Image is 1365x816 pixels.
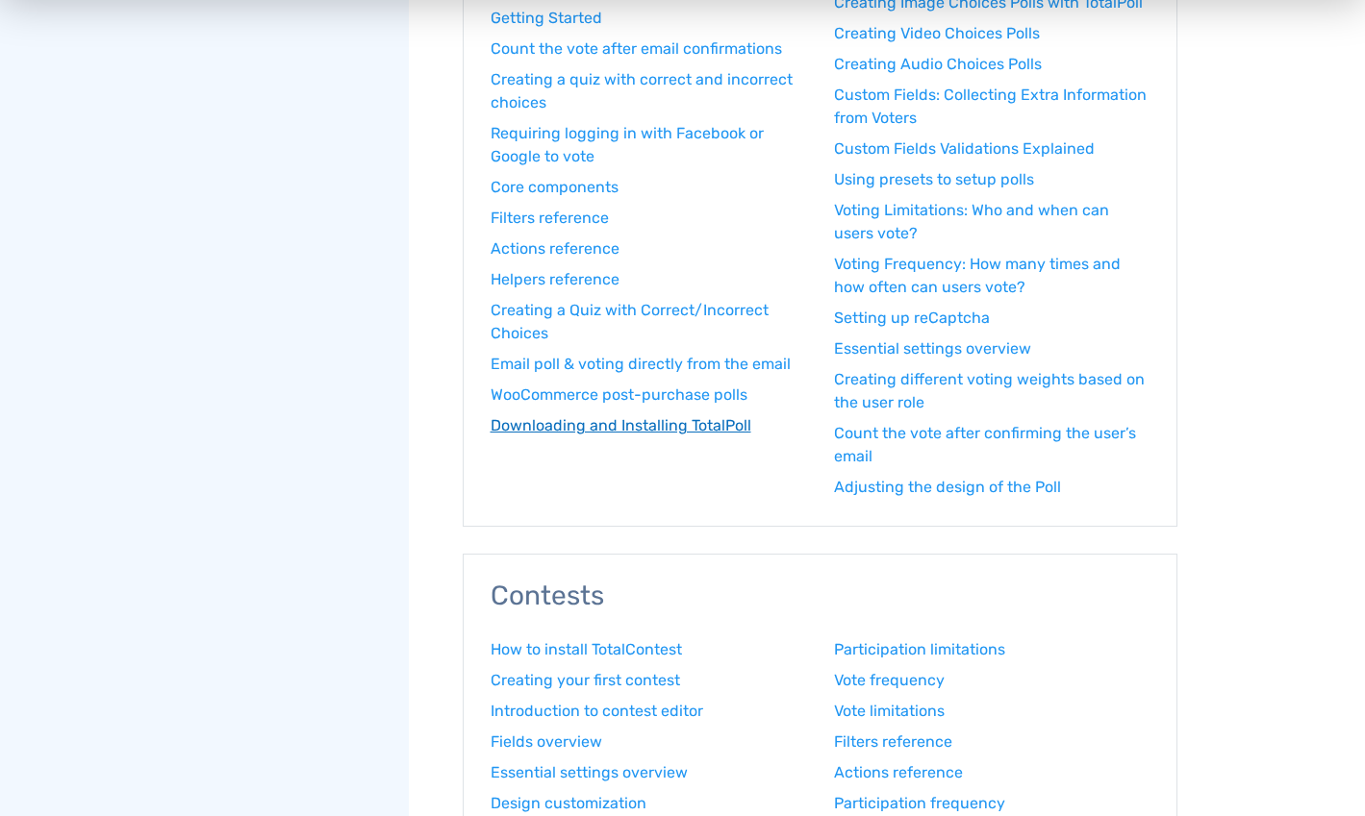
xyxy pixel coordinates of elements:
[834,22,1150,45] a: Creating Video Choices Polls
[834,368,1150,414] a: Creating different voting weights based on the user role
[491,37,806,61] a: Count the vote after email confirmations
[834,168,1150,191] a: Using presets to setup polls
[834,337,1150,360] a: Essential settings overview
[834,730,1150,754] a: Filters reference
[491,581,1150,611] h3: Contests
[491,122,806,168] a: Requiring logging in with Facebook or Google to vote
[491,761,806,784] a: Essential settings overview
[491,207,806,230] a: Filters reference
[491,353,806,376] a: Email poll & voting directly from the email
[834,137,1150,161] a: Custom Fields Validations Explained
[834,638,1150,661] a: Participation limitations
[491,700,806,723] a: Introduction to contest editor
[834,307,1150,330] a: Setting up reCaptcha
[491,383,806,407] a: WooCommerce post-purchase polls
[491,792,806,815] a: Design customization
[834,199,1150,245] a: Voting Limitations: Who and when can users vote?
[834,792,1150,815] a: Participation frequency
[834,700,1150,723] a: Vote limitations
[491,638,806,661] a: How to install TotalContest
[491,176,806,199] a: Core components
[491,414,806,437] a: Downloading and Installing TotalPoll
[834,253,1150,299] a: Voting Frequency: How many times and how often can users vote?
[834,669,1150,692] a: Vote frequency
[491,237,806,260] a: Actions reference
[834,761,1150,784] a: Actions reference
[491,7,806,30] a: Getting Started
[491,68,806,114] a: Creating a quiz with correct and incorrect choices
[491,669,806,692] a: Creating your first contest
[491,299,806,345] a: Creating a Quiz with Correct/Incorrect Choices
[834,422,1150,468] a: Count the vote after confirming the user’s email
[491,268,806,291] a: Helpers reference
[834,476,1150,499] a: Adjusting the design of the Poll
[834,84,1150,130] a: Custom Fields: Collecting Extra Information from Voters
[491,730,806,754] a: Fields overview
[834,53,1150,76] a: Creating Audio Choices Polls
